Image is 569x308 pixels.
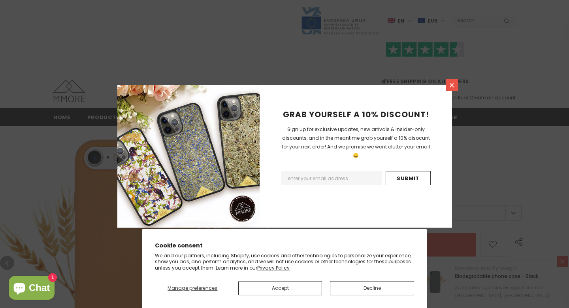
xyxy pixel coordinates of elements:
[155,281,230,295] button: Manage preferences
[155,241,414,250] h2: Cookie consent
[155,253,414,271] p: We and our partners, including Shopify, use cookies and other technologies to personalize your ex...
[330,281,414,295] button: Decline
[446,79,458,91] a: Close
[257,264,290,271] a: Privacy Policy
[281,171,382,185] input: Email Address
[168,285,217,291] span: Manage preferences
[282,126,430,159] span: Sign Up for exclusive updates, new arrivals & insider-only discounts, and in the meantime grab yo...
[6,276,57,302] inbox-online-store-chat: Shopify online store chat
[283,109,429,120] span: GRAB YOURSELF A 10% DISCOUNT!
[238,281,322,295] button: Accept
[386,171,431,185] input: Submit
